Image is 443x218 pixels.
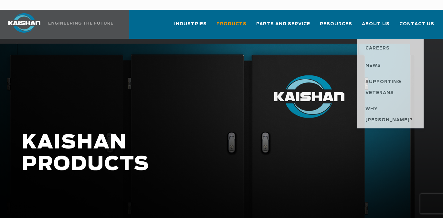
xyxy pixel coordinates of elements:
[256,20,310,28] span: Parts and Service
[359,101,424,128] a: Why [PERSON_NAME]?
[399,16,434,38] a: Contact Us
[399,20,434,28] span: Contact Us
[48,22,113,25] img: Engineering the future
[362,16,390,38] a: About Us
[174,20,207,28] span: Industries
[320,20,352,28] span: Resources
[359,39,424,57] a: Careers
[365,60,381,71] span: News
[320,16,352,38] a: Resources
[216,20,247,28] span: Products
[365,43,390,54] span: Careers
[256,16,310,38] a: Parts and Service
[365,77,417,99] span: Supporting Veterans
[216,16,247,38] a: Products
[365,104,417,126] span: Why [PERSON_NAME]?
[359,57,424,74] a: News
[22,132,353,175] h1: KAISHAN PRODUCTS
[362,20,390,28] span: About Us
[359,74,424,101] a: Supporting Veterans
[174,16,207,38] a: Industries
